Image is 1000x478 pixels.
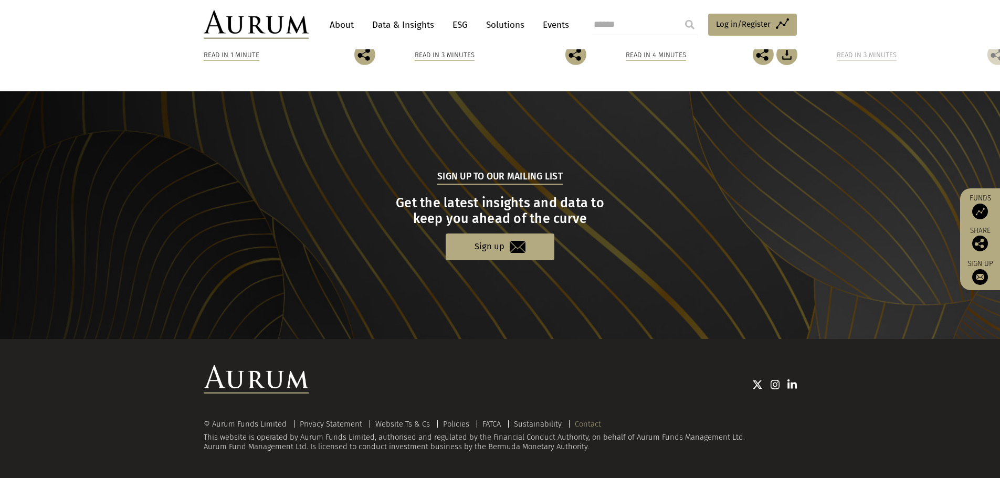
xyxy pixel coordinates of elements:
[204,10,309,39] img: Aurum
[837,49,897,61] div: Read in 3 minutes
[514,419,562,429] a: Sustainability
[565,44,586,65] img: Share this post
[375,419,430,429] a: Website Ts & Cs
[965,194,995,219] a: Funds
[367,15,439,35] a: Data & Insights
[965,259,995,285] a: Sign up
[204,420,797,452] div: This website is operated by Aurum Funds Limited, authorised and regulated by the Financial Conduc...
[204,49,259,61] div: Read in 1 minute
[204,420,292,428] div: © Aurum Funds Limited
[752,379,763,390] img: Twitter icon
[324,15,359,35] a: About
[972,204,988,219] img: Access Funds
[679,14,700,35] input: Submit
[415,49,475,61] div: Read in 3 minutes
[446,233,554,260] a: Sign up
[787,379,797,390] img: Linkedin icon
[354,44,375,65] img: Share this post
[771,379,780,390] img: Instagram icon
[481,15,530,35] a: Solutions
[205,195,795,227] h3: Get the latest insights and data to keep you ahead of the curve
[972,236,988,251] img: Share this post
[443,419,469,429] a: Policies
[708,14,797,36] a: Log in/Register
[716,18,771,30] span: Log in/Register
[972,269,988,285] img: Sign up to our newsletter
[300,419,362,429] a: Privacy Statement
[575,419,601,429] a: Contact
[437,170,563,185] h5: Sign up to our mailing list
[776,44,797,65] img: Download Article
[204,365,309,394] img: Aurum Logo
[753,44,774,65] img: Share this post
[447,15,473,35] a: ESG
[626,49,686,61] div: Read in 4 minutes
[965,227,995,251] div: Share
[538,15,569,35] a: Events
[482,419,501,429] a: FATCA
